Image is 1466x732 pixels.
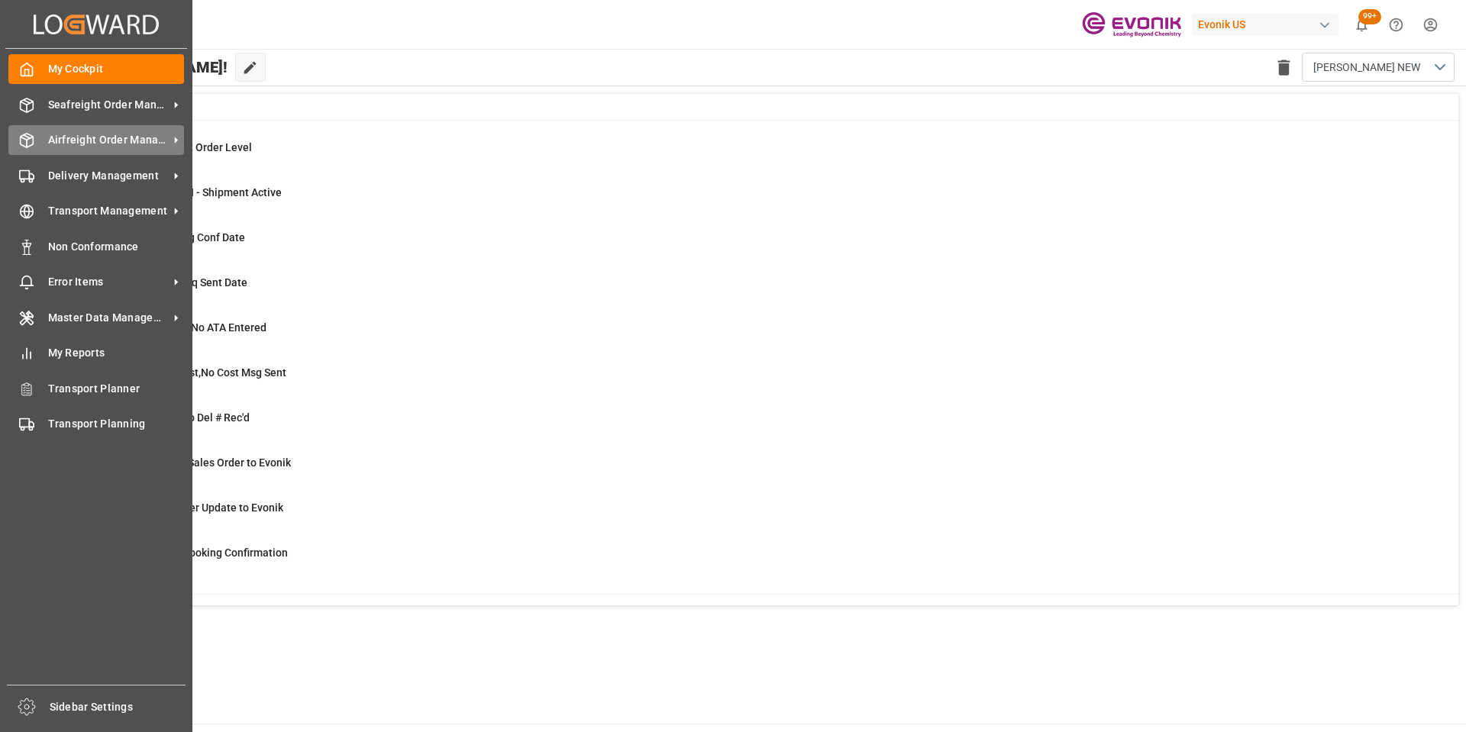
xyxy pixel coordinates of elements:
span: Error Items [48,274,169,290]
a: 0MOT Missing at Order LevelSales Order-IVPO [79,140,1439,172]
a: My Cockpit [8,54,184,84]
span: Delivery Management [48,168,169,184]
span: Transport Management [48,203,169,219]
a: 0Error Sales Order Update to EvonikShipment [79,500,1439,532]
a: 1Pending Bkg Request sent to ABS [79,590,1439,622]
button: Evonik US [1192,10,1345,39]
span: My Reports [48,345,185,361]
span: Hello [PERSON_NAME]! [63,53,228,82]
a: 0Error on Initial Sales Order to EvonikShipment [79,455,1439,487]
span: Transport Planning [48,416,185,432]
button: open menu [1302,53,1455,82]
span: Deactivated EDI - Shipment Active [117,186,282,198]
span: [PERSON_NAME] NEW [1313,60,1420,76]
a: Transport Planning [8,409,184,439]
a: 43ABS: Missing Booking ConfirmationShipment [79,545,1439,577]
button: show 100 new notifications [1345,8,1379,42]
span: Sidebar Settings [50,699,186,715]
span: Master Data Management [48,310,169,326]
span: Error on Initial Sales Order to Evonik [117,456,291,469]
a: 35ETD>3 Days Past,No Cost Msg SentShipment [79,365,1439,397]
a: Transport Planner [8,373,184,403]
span: Seafreight Order Management [48,97,169,113]
img: Evonik-brand-mark-Deep-Purple-RGB.jpeg_1700498283.jpeg [1082,11,1181,38]
span: ETD>3 Days Past,No Cost Msg Sent [117,366,286,379]
a: 19ETA > 10 Days , No ATA EnteredShipment [79,320,1439,352]
span: Airfreight Order Management [48,132,169,148]
span: ABS: Missing Booking Confirmation [117,547,288,559]
a: 14ABS: No Bkg Req Sent DateShipment [79,275,1439,307]
span: 99+ [1358,9,1381,24]
span: Pending Bkg Request sent to ABS [117,592,279,604]
a: Non Conformance [8,231,184,261]
a: My Reports [8,338,184,368]
a: 0Deactivated EDI - Shipment ActiveShipment [79,185,1439,217]
a: 20ABS: No Init Bkg Conf DateShipment [79,230,1439,262]
a: 10ETD < 3 Days,No Del # Rec'dShipment [79,410,1439,442]
div: Evonik US [1192,14,1338,36]
button: Help Center [1379,8,1413,42]
span: My Cockpit [48,61,185,77]
span: Error Sales Order Update to Evonik [117,501,283,514]
span: Transport Planner [48,381,185,397]
span: Non Conformance [48,239,185,255]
